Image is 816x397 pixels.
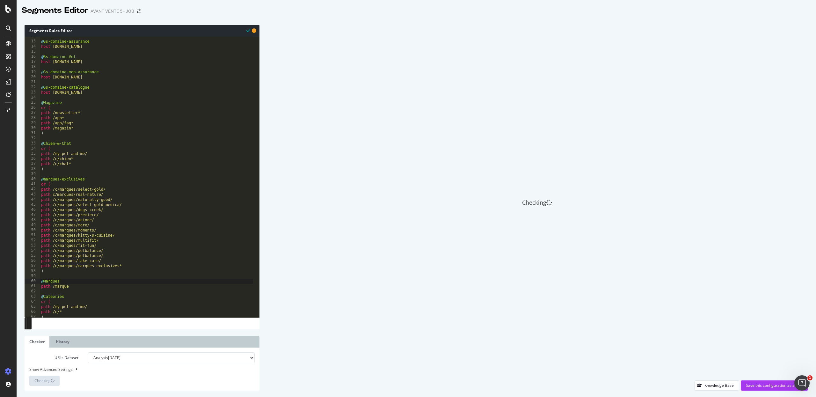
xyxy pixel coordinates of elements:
[25,279,40,284] div: 60
[25,146,40,151] div: 34
[25,75,40,80] div: 20
[25,121,40,126] div: 29
[25,207,40,212] div: 46
[25,258,40,263] div: 56
[25,44,40,49] div: 14
[25,192,40,197] div: 43
[25,136,40,141] div: 32
[25,49,40,54] div: 15
[25,115,40,121] div: 28
[25,289,40,294] div: 62
[25,110,40,115] div: 27
[25,366,250,372] div: Show Advanced Settings
[25,238,40,243] div: 52
[25,151,40,156] div: 35
[34,378,51,383] span: Checking
[25,304,40,309] div: 65
[25,156,40,161] div: 36
[794,375,810,391] iframe: Intercom live chat
[51,336,74,348] a: History
[25,70,40,75] div: 19
[252,27,256,33] span: You have unsaved modifications
[25,223,40,228] div: 49
[522,199,546,206] span: Checking
[25,166,40,172] div: 38
[25,197,40,202] div: 44
[25,284,40,289] div: 61
[25,202,40,207] div: 45
[807,375,812,380] span: 1
[25,131,40,136] div: 31
[25,243,40,248] div: 53
[25,299,40,304] div: 64
[25,187,40,192] div: 42
[694,380,739,391] button: Knowledge Base
[25,274,40,279] div: 59
[25,105,40,110] div: 26
[25,248,40,253] div: 54
[137,9,141,13] div: arrow-right-arrow-left
[746,383,803,388] div: Save this configuration as active
[25,182,40,187] div: 41
[25,228,40,233] div: 50
[25,172,40,177] div: 39
[25,59,40,64] div: 17
[25,177,40,182] div: 40
[25,309,40,314] div: 66
[704,383,734,388] div: Knowledge Base
[25,212,40,217] div: 47
[25,54,40,59] div: 16
[25,85,40,90] div: 22
[25,90,40,95] div: 23
[22,5,88,16] div: Segments Editor
[25,217,40,223] div: 48
[25,294,40,299] div: 63
[25,64,40,70] div: 18
[25,126,40,131] div: 30
[25,80,40,85] div: 21
[25,233,40,238] div: 51
[25,314,40,320] div: 67
[25,100,40,105] div: 25
[741,380,808,391] button: Save this configuration as active
[25,141,40,146] div: 33
[25,268,40,274] div: 58
[25,253,40,258] div: 55
[25,95,40,100] div: 24
[25,25,259,37] div: Segments Rules Editor
[25,39,40,44] div: 13
[25,336,49,348] a: Checker
[25,352,83,363] label: URLs Dataset
[694,383,739,388] a: Knowledge Base
[91,8,134,14] div: AVANT VENTE 5 - JOB
[25,161,40,166] div: 37
[246,27,250,33] span: Syntax is valid
[29,376,60,386] button: Checking
[25,263,40,268] div: 57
